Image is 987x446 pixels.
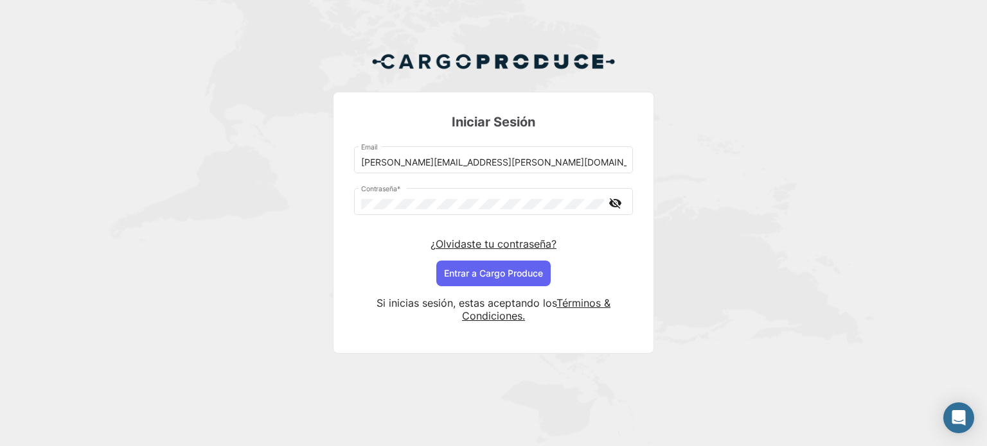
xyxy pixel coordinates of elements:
span: Si inicias sesión, estas aceptando los [377,296,556,309]
a: ¿Olvidaste tu contraseña? [431,237,556,250]
input: Email [361,157,627,168]
h3: Iniciar Sesión [354,113,633,131]
img: Cargo Produce Logo [371,46,616,77]
a: Términos & Condiciones. [462,296,610,322]
mat-icon: visibility_off [607,195,623,211]
button: Entrar a Cargo Produce [436,261,551,286]
div: Abrir Intercom Messenger [943,402,974,433]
